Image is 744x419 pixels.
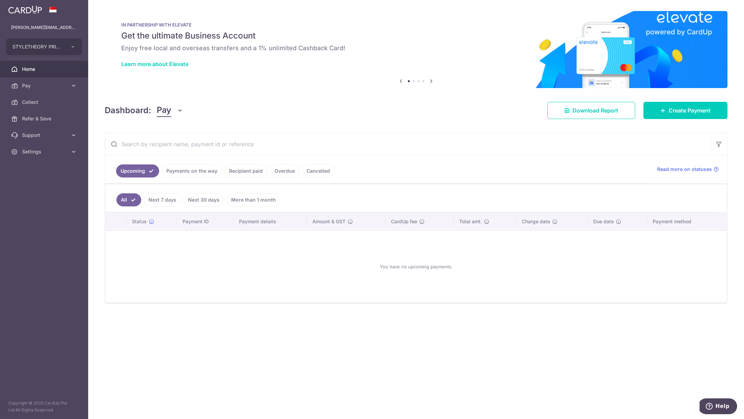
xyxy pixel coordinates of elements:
[459,218,482,225] span: Total amt.
[22,115,68,122] span: Refer & Save
[132,218,147,225] span: Status
[116,193,141,206] a: All
[105,133,711,155] input: Search by recipient name, payment id or reference
[657,166,719,173] a: Read more on statuses
[225,164,267,178] a: Recipient paid
[105,11,727,88] img: Renovation banner
[177,213,234,230] th: Payment ID
[105,104,151,117] h4: Dashboard:
[22,82,68,89] span: Pay
[8,6,42,14] img: CardUp
[12,43,63,50] span: STYLETHEORY PRIVATE LIMITED
[522,218,550,225] span: Charge date
[593,218,614,225] span: Due date
[121,44,711,52] h6: Enjoy free local and overseas transfers and a 1% unlimited Cashback Card!
[114,236,719,297] div: You have no upcoming payments.
[157,104,183,117] button: Pay
[227,193,280,206] a: More than 1 month
[270,164,299,178] a: Overdue
[22,99,68,106] span: Collect
[184,193,224,206] a: Next 30 days
[302,164,334,178] a: Cancelled
[116,164,159,178] a: Upcoming
[669,106,711,115] span: Create Payment
[6,39,82,55] button: STYLETHEORY PRIVATE LIMITED
[22,132,68,139] span: Support
[234,213,307,230] th: Payment details
[647,213,727,230] th: Payment method
[391,218,417,225] span: CardUp fee
[700,398,737,416] iframe: Opens a widget where you can find more information
[11,24,77,31] p: [PERSON_NAME][EMAIL_ADDRESS][DOMAIN_NAME]
[121,30,711,41] h5: Get the ultimate Business Account
[121,22,711,28] p: IN PARTNERSHIP WITH ELEVATE
[157,104,171,117] span: Pay
[547,102,635,119] a: Download Report
[121,61,188,67] a: Learn more about Elevate
[144,193,181,206] a: Next 7 days
[572,106,618,115] span: Download Report
[162,164,222,178] a: Payments on the way
[22,66,68,73] span: Home
[643,102,727,119] a: Create Payment
[22,148,68,155] span: Settings
[312,218,345,225] span: Amount & GST
[657,166,712,173] span: Read more on statuses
